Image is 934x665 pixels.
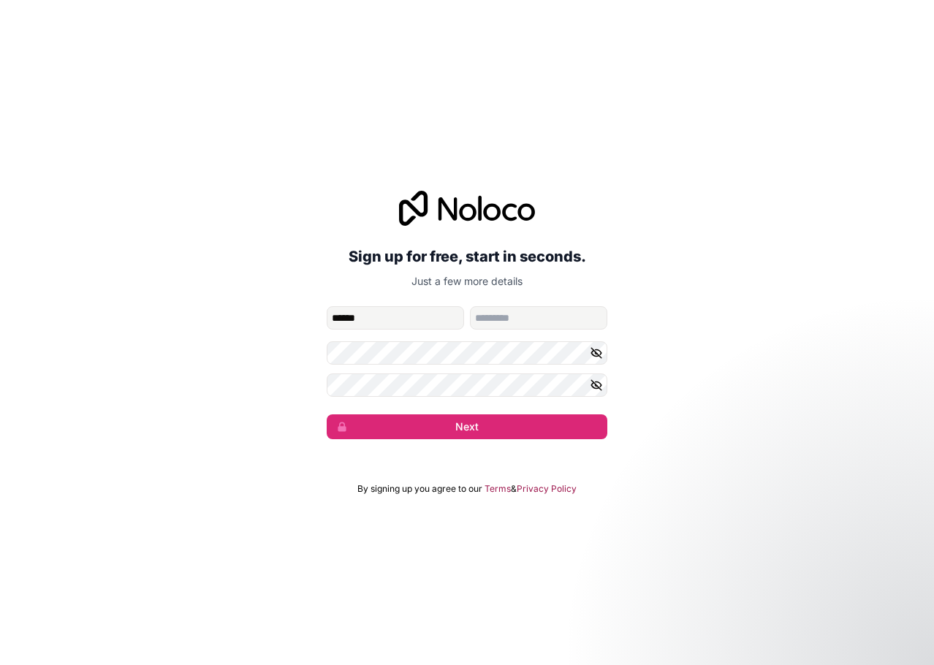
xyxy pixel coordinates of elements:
input: family-name [470,306,607,330]
span: By signing up you agree to our [357,483,482,495]
p: Just a few more details [327,274,607,289]
a: Privacy Policy [517,483,577,495]
button: Next [327,414,607,439]
a: Terms [485,483,511,495]
iframe: Intercom notifications message [642,555,934,658]
h2: Sign up for free, start in seconds. [327,243,607,270]
input: Confirm password [327,373,607,397]
input: Password [327,341,607,365]
span: & [511,483,517,495]
input: given-name [327,306,464,330]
